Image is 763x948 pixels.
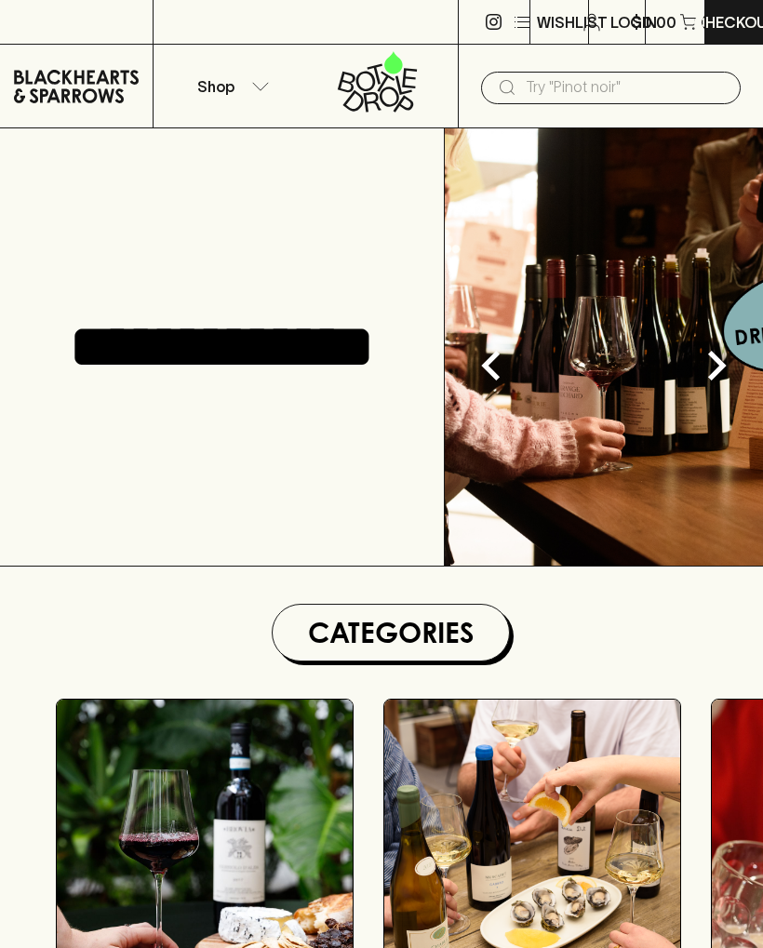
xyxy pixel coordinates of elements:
[454,328,529,403] button: Previous
[632,11,676,33] p: $0.00
[610,11,657,33] p: Login
[154,11,169,33] p: ⠀
[280,612,502,653] h1: Categories
[154,45,306,127] button: Shop
[526,73,726,102] input: Try "Pinot noir"
[537,11,608,33] p: Wishlist
[197,75,234,98] p: Shop
[679,328,754,403] button: Next
[445,128,763,566] img: optimise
